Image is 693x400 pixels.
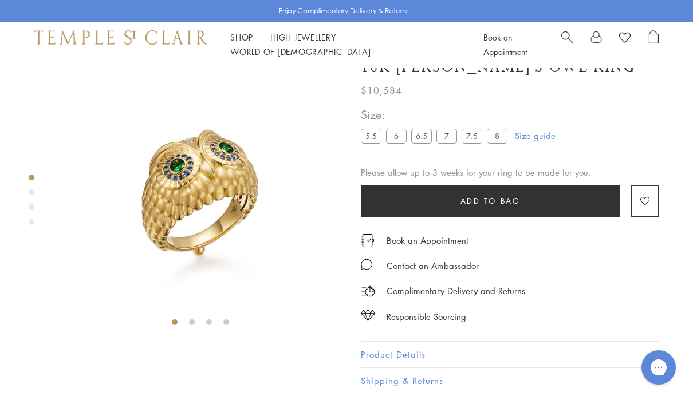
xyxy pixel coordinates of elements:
label: 7.5 [462,129,482,143]
a: High JewelleryHigh Jewellery [270,31,336,43]
a: View Wishlist [619,30,631,47]
span: $10,584 [361,83,402,98]
a: Book an Appointment [483,31,527,57]
img: MessageIcon-01_2.svg [361,259,372,270]
label: 5.5 [361,129,381,143]
div: Product gallery navigation [29,172,34,234]
nav: Main navigation [230,30,458,59]
img: Temple St. Clair [34,30,207,44]
a: Size guide [515,130,556,141]
button: Add to bag [361,185,620,217]
iframe: Gorgias live chat messenger [636,346,682,389]
p: Enjoy Complimentary Delivery & Returns [279,5,409,17]
div: Please allow up to 3 weeks for your ring to be made for you. [361,165,659,180]
img: R36865-OWLTGBS [57,46,344,331]
a: ShopShop [230,31,253,43]
label: 6.5 [411,129,432,143]
label: 8 [487,129,507,143]
img: icon_delivery.svg [361,284,375,298]
a: World of [DEMOGRAPHIC_DATA]World of [DEMOGRAPHIC_DATA] [230,46,371,57]
a: Open Shopping Bag [648,30,659,59]
label: 6 [386,129,407,143]
button: Product Details [361,342,659,367]
a: Search [561,30,573,59]
img: icon_sourcing.svg [361,310,375,321]
img: icon_appointment.svg [361,234,375,247]
div: Responsible Sourcing [387,310,466,324]
div: Contact an Ambassador [387,259,479,273]
a: Book an Appointment [387,234,468,247]
button: Shipping & Returns [361,368,659,394]
p: Complimentary Delivery and Returns [387,284,525,298]
span: Add to bag [460,195,521,207]
label: 7 [436,129,457,143]
span: Size: [361,105,512,124]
